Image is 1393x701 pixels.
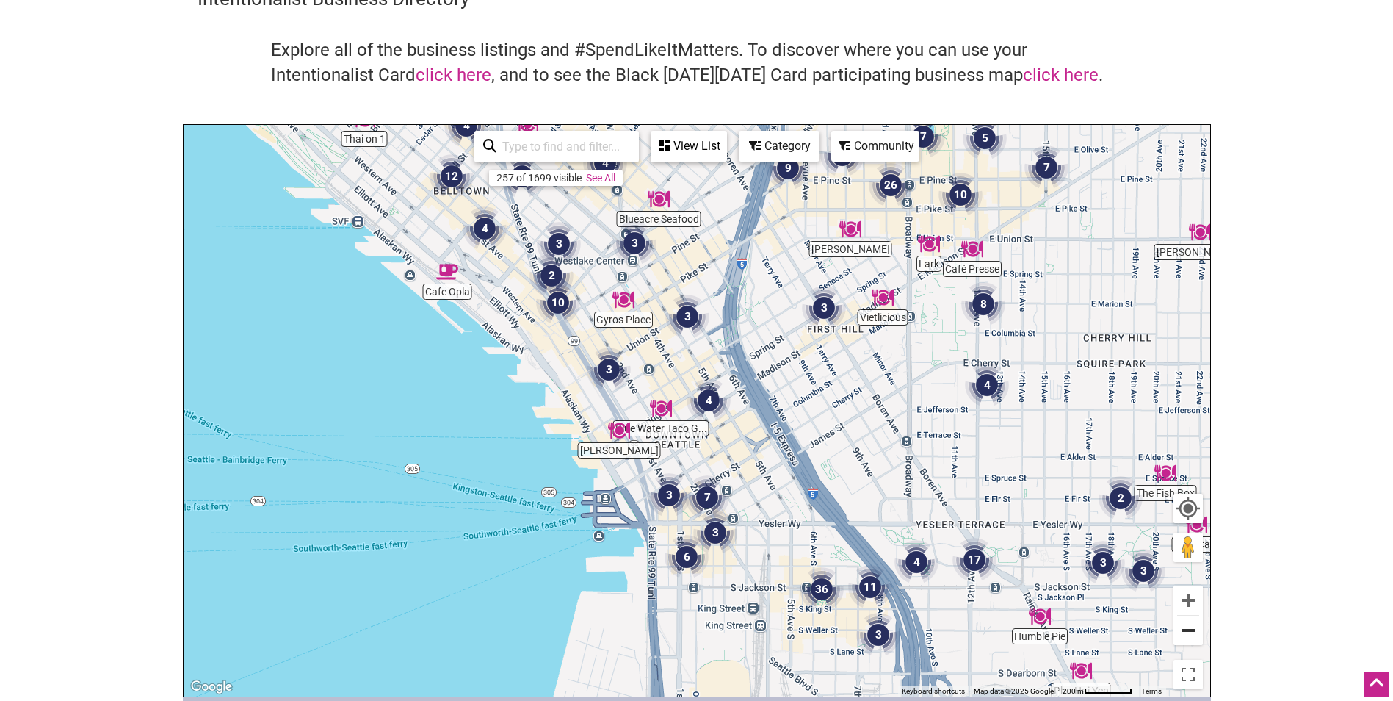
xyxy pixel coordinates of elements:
[430,255,464,289] div: Cafe Opla
[833,132,918,160] div: Community
[1173,586,1203,615] button: Zoom in
[1064,654,1098,688] div: Pho Hai Yen
[187,677,236,697] a: Open this area in Google Maps (opens a new window)
[644,392,678,425] div: Blue Water Taco Grill
[957,110,1013,166] div: 5
[833,212,867,246] div: Di Fiora
[955,276,1011,332] div: 8
[955,232,989,266] div: Café Presse
[607,283,640,317] div: Gyros Place
[659,529,714,585] div: 6
[895,109,951,165] div: 7
[760,140,816,196] div: 9
[831,131,919,162] div: Filter by Community
[863,157,919,213] div: 26
[474,131,639,162] div: Type to search and filter
[1023,600,1057,633] div: Humble Pie
[959,357,1015,413] div: 4
[1058,686,1137,697] button: Map Scale: 200 m per 62 pixels
[642,182,676,216] div: Blueacre Seafood
[1364,672,1389,697] div: Scroll Back to Top
[912,227,946,261] div: Lark
[974,687,1054,695] span: Map data ©2025 Google
[889,534,944,590] div: 4
[1148,456,1182,490] div: The Fish Box
[933,167,988,223] div: 10
[1063,687,1084,695] span: 200 m
[850,607,906,663] div: 3
[794,561,850,617] div: 36
[1141,687,1162,695] a: Terms
[739,131,819,162] div: Filter by category
[187,677,236,697] img: Google
[496,132,630,161] input: Type to find and filter...
[271,38,1123,87] h4: Explore all of the business listings and #SpendLikeItMatters. To discover where you can use your ...
[1172,659,1203,690] button: Toggle fullscreen view
[586,172,615,184] a: See All
[416,65,491,85] a: click here
[524,248,579,303] div: 2
[866,281,900,314] div: Vietlicious
[814,127,870,183] div: 6
[1173,616,1203,645] button: Zoom out
[1093,470,1148,526] div: 2
[457,201,513,256] div: 4
[681,373,737,428] div: 4
[531,216,587,272] div: 3
[651,131,727,162] div: See a list of the visible businesses
[1115,543,1171,599] div: 3
[1173,494,1203,523] button: Your Location
[1173,533,1203,562] button: Drag Pegman onto the map to open Street View
[530,275,586,331] div: 10
[679,470,735,525] div: 7
[581,342,637,398] div: 3
[842,559,898,615] div: 11
[607,215,662,271] div: 3
[796,280,852,336] div: 3
[740,132,818,160] div: Category
[424,148,480,204] div: 12
[1018,140,1074,195] div: 7
[659,289,715,345] div: 3
[602,414,636,447] div: Skalka
[687,505,743,561] div: 3
[641,467,697,523] div: 3
[438,98,494,154] div: 4
[902,686,965,697] button: Keyboard shortcuts
[1075,535,1131,591] div: 3
[652,132,726,160] div: View List
[947,532,1002,588] div: 17
[496,172,582,184] div: 257 of 1699 visible
[1023,65,1099,85] a: click here
[1183,215,1217,249] div: Adey Abeba Ethiopian Restaurant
